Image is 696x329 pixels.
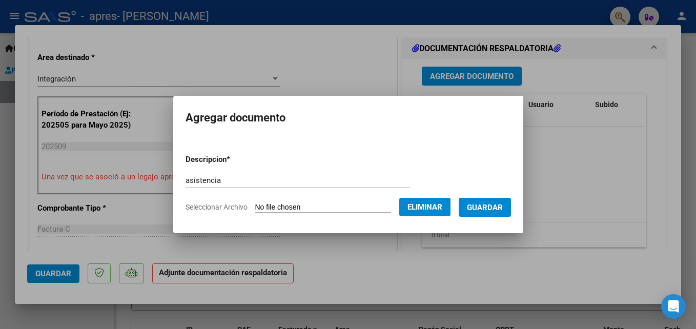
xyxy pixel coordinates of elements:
span: Seleccionar Archivo [186,203,248,211]
p: Descripcion [186,154,283,166]
div: Open Intercom Messenger [661,294,686,319]
span: Guardar [467,203,503,212]
button: Eliminar [399,198,451,216]
h2: Agregar documento [186,108,511,128]
span: Eliminar [407,202,442,212]
button: Guardar [459,198,511,217]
